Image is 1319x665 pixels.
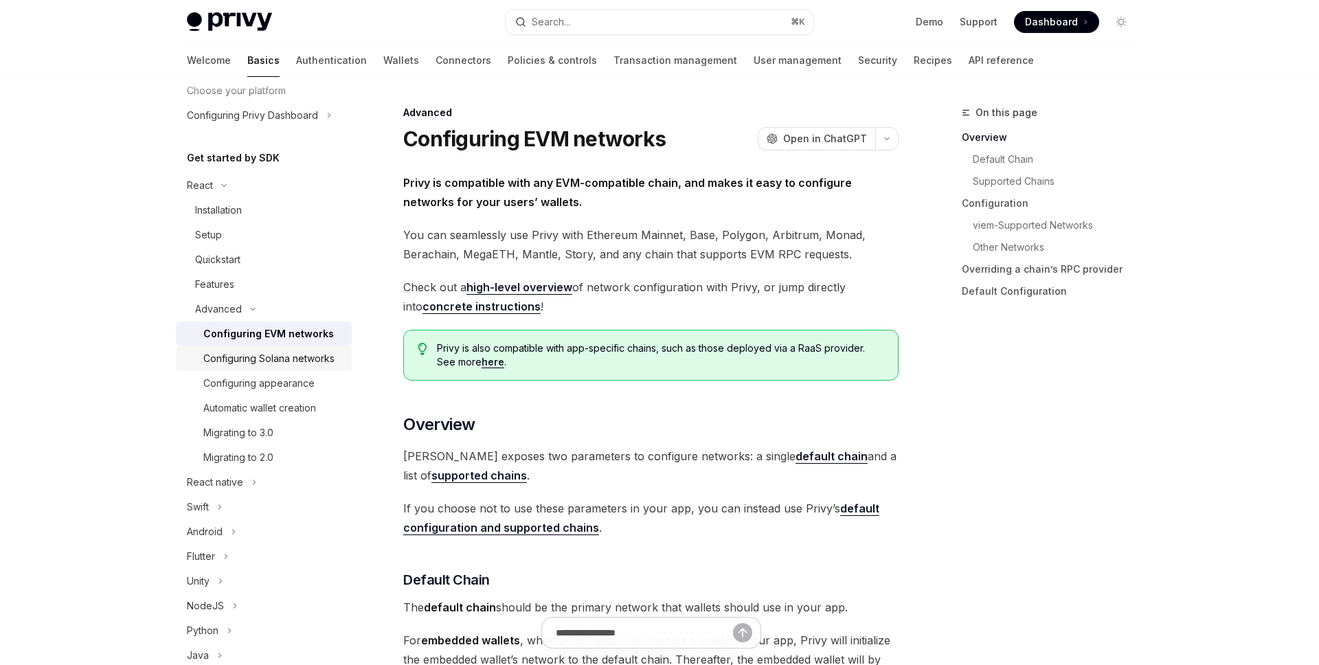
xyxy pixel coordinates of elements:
[431,469,527,482] strong: supported chains
[176,272,352,297] a: Features
[403,278,899,316] span: Check out a of network configuration with Privy, or jump directly into !
[422,300,541,314] a: concrete instructions
[176,322,352,346] a: Configuring EVM networks
[203,449,273,466] div: Migrating to 2.0
[418,343,427,355] svg: Tip
[1110,11,1132,33] button: Toggle dark mode
[176,198,352,223] a: Installation
[962,192,1143,214] a: Configuration
[962,126,1143,148] a: Overview
[187,107,318,124] div: Configuring Privy Dashboard
[1025,15,1078,29] span: Dashboard
[916,15,943,29] a: Demo
[187,44,231,77] a: Welcome
[976,104,1037,121] span: On this page
[508,44,597,77] a: Policies & controls
[203,375,315,392] div: Configuring appearance
[187,150,280,166] h5: Get started by SDK
[403,225,899,264] span: You can seamlessly use Privy with Ethereum Mainnet, Base, Polygon, Arbitrum, Monad, Berachain, Me...
[187,622,218,639] div: Python
[796,449,868,463] strong: default chain
[187,177,213,194] div: React
[187,474,243,491] div: React native
[176,445,352,470] a: Migrating to 2.0
[783,132,867,146] span: Open in ChatGPT
[962,258,1143,280] a: Overriding a chain’s RPC provider
[960,15,997,29] a: Support
[506,10,813,34] button: Search...⌘K
[973,214,1143,236] a: viem-Supported Networks
[203,326,334,342] div: Configuring EVM networks
[203,425,273,441] div: Migrating to 3.0
[403,499,899,537] span: If you choose not to use these parameters in your app, you can instead use Privy’s .
[403,126,666,151] h1: Configuring EVM networks
[532,14,570,30] div: Search...
[203,350,335,367] div: Configuring Solana networks
[195,276,234,293] div: Features
[247,44,280,77] a: Basics
[403,570,490,589] span: Default Chain
[383,44,419,77] a: Wallets
[176,371,352,396] a: Configuring appearance
[613,44,737,77] a: Transaction management
[187,573,210,589] div: Unity
[436,44,491,77] a: Connectors
[195,202,242,218] div: Installation
[176,247,352,272] a: Quickstart
[437,341,884,369] span: Privy is also compatible with app-specific chains, such as those deployed via a RaaS provider. Se...
[176,346,352,371] a: Configuring Solana networks
[796,449,868,464] a: default chain
[176,396,352,420] a: Automatic wallet creation
[754,44,842,77] a: User management
[195,301,242,317] div: Advanced
[403,598,899,617] span: The should be the primary network that wallets should use in your app.
[176,420,352,445] a: Migrating to 3.0
[791,16,805,27] span: ⌘ K
[187,523,223,540] div: Android
[858,44,897,77] a: Security
[973,236,1143,258] a: Other Networks
[195,227,222,243] div: Setup
[187,598,224,614] div: NodeJS
[296,44,367,77] a: Authentication
[424,600,496,614] strong: default chain
[187,548,215,565] div: Flutter
[403,414,475,436] span: Overview
[758,127,875,150] button: Open in ChatGPT
[195,251,240,268] div: Quickstart
[187,647,209,664] div: Java
[403,176,852,209] strong: Privy is compatible with any EVM-compatible chain, and makes it easy to configure networks for yo...
[973,148,1143,170] a: Default Chain
[187,499,209,515] div: Swift
[466,280,572,295] a: high-level overview
[403,106,899,120] div: Advanced
[969,44,1034,77] a: API reference
[482,356,504,368] a: here
[403,447,899,485] span: [PERSON_NAME] exposes two parameters to configure networks: a single and a list of .
[1014,11,1099,33] a: Dashboard
[962,280,1143,302] a: Default Configuration
[431,469,527,483] a: supported chains
[914,44,952,77] a: Recipes
[187,12,272,32] img: light logo
[973,170,1143,192] a: Supported Chains
[203,400,316,416] div: Automatic wallet creation
[733,623,752,642] button: Send message
[176,223,352,247] a: Setup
